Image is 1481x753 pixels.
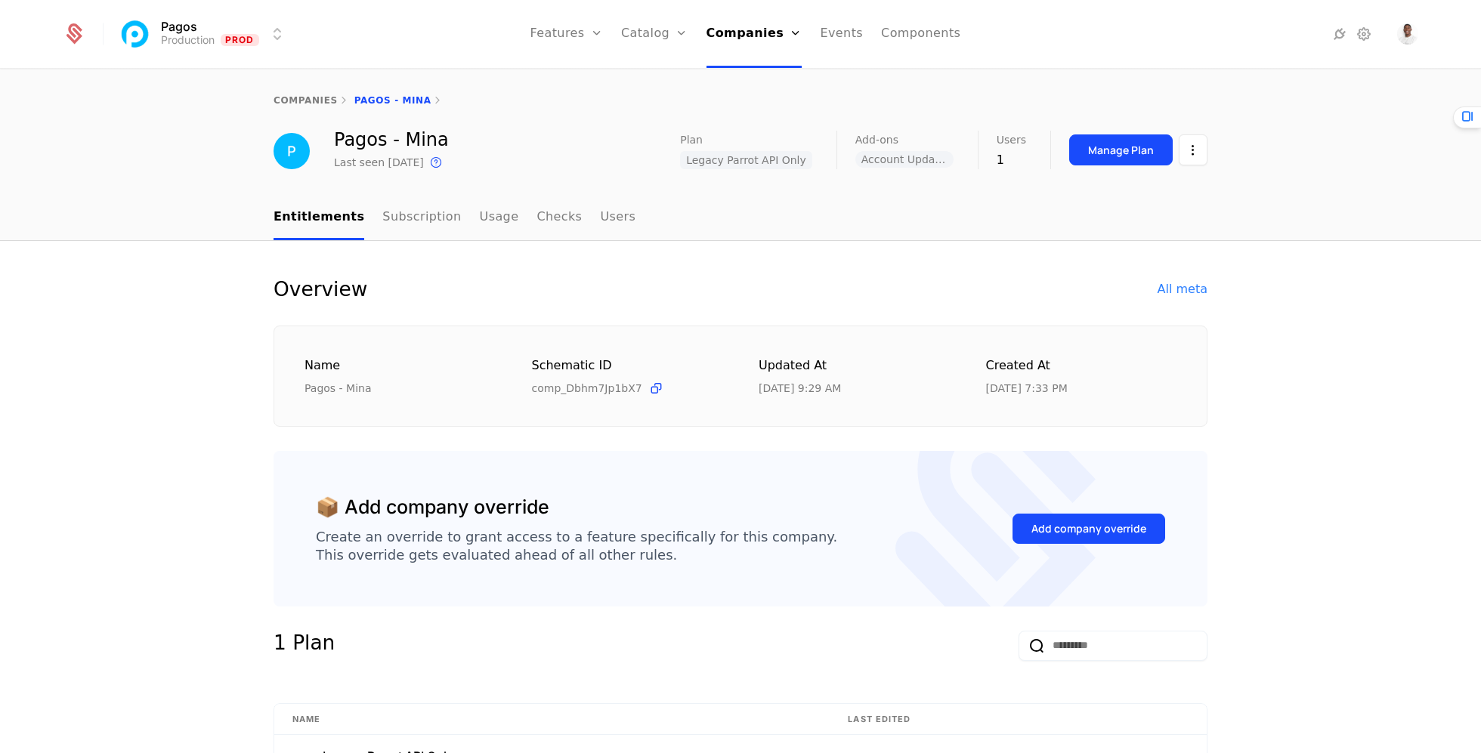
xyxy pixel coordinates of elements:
img: Pagos - Mina [274,133,310,169]
div: Add company override [1031,521,1146,536]
th: Last edited [830,704,1207,736]
span: Plan [680,134,703,145]
div: Pagos - Mina [305,381,496,396]
span: Users [997,134,1026,145]
a: Usage [480,196,519,240]
div: Last seen [DATE] [334,155,424,170]
a: companies [274,95,338,106]
a: Entitlements [274,196,364,240]
div: Updated at [759,356,950,375]
span: comp_Dbhm7Jp1bX7 [532,381,642,396]
a: Subscription [382,196,461,240]
span: Legacy Parrot API Only [680,151,812,169]
div: All meta [1158,280,1207,298]
button: Manage Plan [1069,134,1173,165]
div: 1 [997,151,1026,169]
div: Schematic ID [532,356,723,375]
div: 7/25/25, 9:29 AM [759,381,841,396]
button: Select action [1179,134,1207,165]
div: 📦 Add company override [316,493,549,522]
span: Add-ons [855,134,898,145]
button: Add company override [1013,514,1165,544]
a: Users [600,196,635,240]
img: Pagos [117,16,153,52]
th: Name [274,704,830,736]
div: 1 Plan [274,631,335,661]
button: Open user button [1397,23,1418,45]
nav: Main [274,196,1207,240]
div: Create an override to grant access to a feature specifically for this company. This override gets... [316,528,837,564]
div: Overview [274,277,367,301]
span: Account Updater [855,151,954,168]
img: LJ Durante [1397,23,1418,45]
div: Production [161,32,215,48]
span: Prod [221,34,259,46]
div: 3/31/25, 7:33 PM [986,381,1068,396]
button: Select environment [122,17,286,51]
a: Settings [1355,25,1373,43]
a: Checks [536,196,582,240]
div: Pagos - Mina [334,131,449,149]
span: Pagos [161,20,197,32]
div: Manage Plan [1088,143,1154,158]
a: Integrations [1331,25,1349,43]
div: Created at [986,356,1177,375]
div: Name [305,356,496,375]
ul: Choose Sub Page [274,196,635,240]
